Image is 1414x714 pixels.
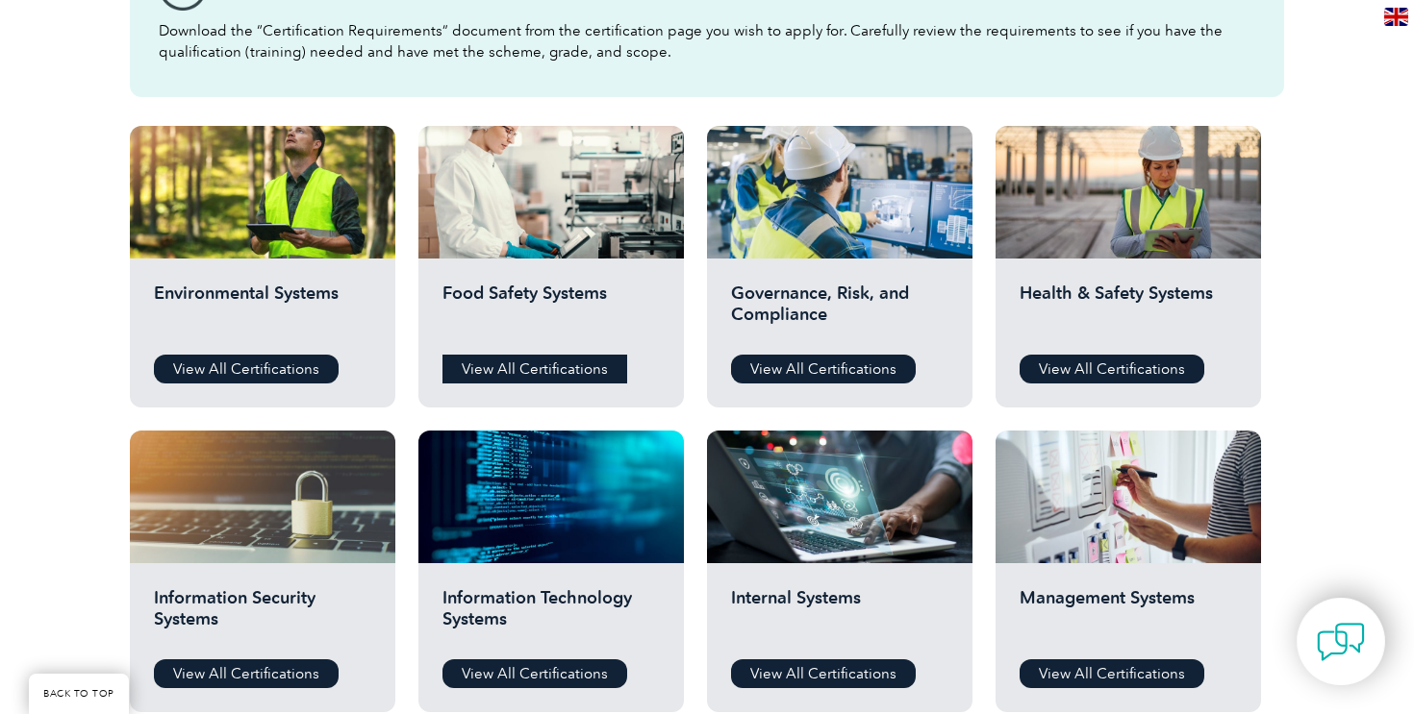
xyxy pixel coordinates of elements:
h2: Information Technology Systems [442,587,660,645]
h2: Management Systems [1020,587,1237,645]
a: View All Certifications [1020,355,1204,383]
img: en [1384,8,1408,26]
img: contact-chat.png [1317,618,1365,666]
a: BACK TO TOP [29,674,129,714]
h2: Internal Systems [731,587,948,645]
a: View All Certifications [154,355,339,383]
a: View All Certifications [154,659,339,688]
p: Download the “Certification Requirements” document from the certification page you wish to apply ... [159,20,1255,62]
h2: Health & Safety Systems [1020,283,1237,340]
a: View All Certifications [731,355,916,383]
a: View All Certifications [442,659,627,688]
a: View All Certifications [442,355,627,383]
a: View All Certifications [731,659,916,688]
h2: Food Safety Systems [442,283,660,340]
h2: Governance, Risk, and Compliance [731,283,948,340]
h2: Information Security Systems [154,587,371,645]
a: View All Certifications [1020,659,1204,688]
h2: Environmental Systems [154,283,371,340]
